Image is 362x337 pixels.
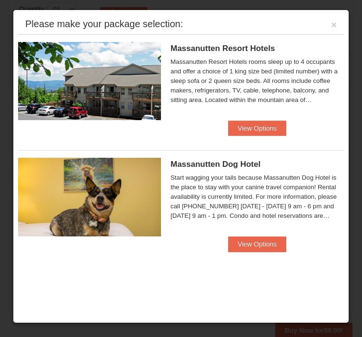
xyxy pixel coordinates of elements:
[331,20,337,30] button: ×
[18,42,161,120] img: 19219026-1-e3b4ac8e.jpg
[171,57,344,105] div: Massanutten Resort Hotels rooms sleep up to 4 occupants and offer a choice of 1 king size bed (li...
[171,44,275,53] span: Massanutten Resort Hotels
[228,236,286,252] button: View Options
[25,19,183,29] div: Please make your package selection:
[171,160,261,169] span: Massanutten Dog Hotel
[228,121,286,136] button: View Options
[18,158,161,236] img: 27428181-5-81c892a3.jpg
[171,173,344,221] div: Start wagging your tails because Massanutten Dog Hotel is the place to stay with your canine trav...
